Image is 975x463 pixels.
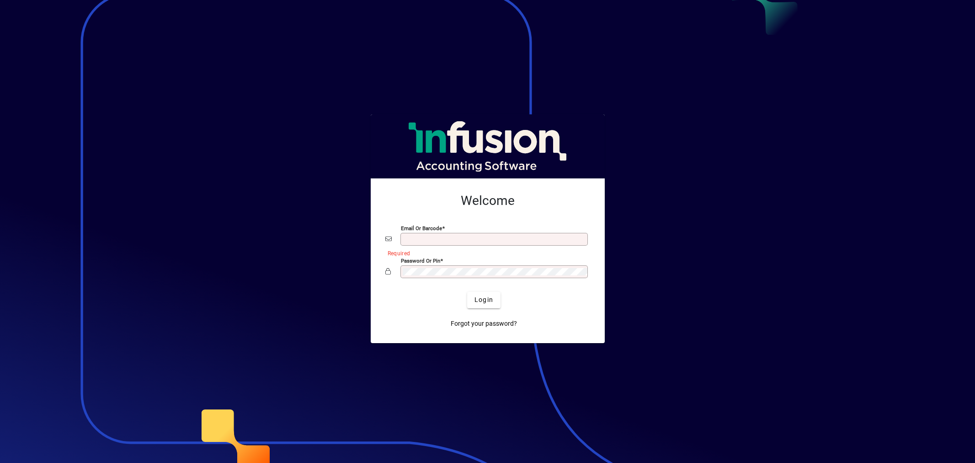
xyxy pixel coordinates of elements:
[401,257,440,264] mat-label: Password or Pin
[451,319,517,328] span: Forgot your password?
[447,316,521,332] a: Forgot your password?
[401,225,442,231] mat-label: Email or Barcode
[385,193,590,209] h2: Welcome
[467,292,501,308] button: Login
[388,248,583,258] mat-error: Required
[474,295,493,305] span: Login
